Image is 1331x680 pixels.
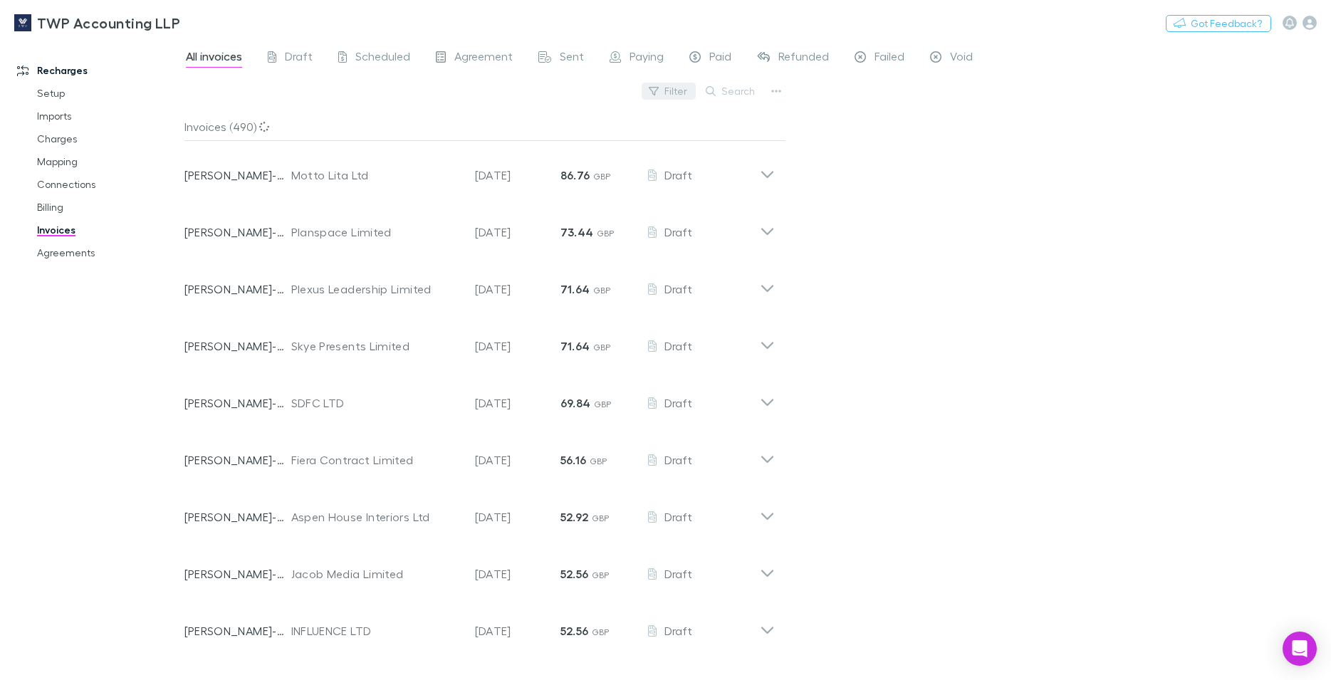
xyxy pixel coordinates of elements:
p: [DATE] [475,394,560,412]
a: TWP Accounting LLP [6,6,189,40]
div: SDFC LTD [291,394,461,412]
span: Draft [664,624,692,637]
div: [PERSON_NAME]-0225Skye Presents Limited[DATE]71.64 GBPDraft [173,312,786,369]
div: INFLUENCE LTD [291,622,461,639]
a: Invoices [23,219,194,241]
span: Sent [560,49,584,68]
p: [PERSON_NAME]-0260 [184,451,291,469]
p: [DATE] [475,451,560,469]
p: [PERSON_NAME]-0147 [184,622,291,639]
div: [PERSON_NAME]-0241Plexus Leadership Limited[DATE]71.64 GBPDraft [173,255,786,312]
span: Draft [664,510,692,523]
a: Connections [23,173,194,196]
strong: 69.84 [560,396,591,410]
span: Agreement [454,49,513,68]
div: [PERSON_NAME]-0019Planspace Limited[DATE]73.44 GBPDraft [173,198,786,255]
button: Got Feedback? [1166,15,1271,32]
p: [PERSON_NAME]-0225 [184,338,291,355]
strong: 56.16 [560,453,587,467]
div: [PERSON_NAME]-0147INFLUENCE LTD[DATE]52.56 GBPDraft [173,597,786,654]
p: [DATE] [475,508,560,525]
div: Fiera Contract Limited [291,451,461,469]
span: Draft [664,396,692,409]
a: Recharges [3,59,194,82]
div: Aspen House Interiors Ltd [291,508,461,525]
p: [DATE] [475,167,560,184]
p: [DATE] [475,565,560,582]
button: Search [699,83,763,100]
div: Skye Presents Limited [291,338,461,355]
span: GBP [593,342,611,352]
strong: 52.92 [560,510,589,524]
div: [PERSON_NAME]-0126Aspen House Interiors Ltd[DATE]52.92 GBPDraft [173,483,786,540]
a: Billing [23,196,194,219]
a: Imports [23,105,194,127]
strong: 52.56 [560,624,589,638]
div: [PERSON_NAME]-0260Fiera Contract Limited[DATE]56.16 GBPDraft [173,426,786,483]
div: Motto Lita Ltd [291,167,461,184]
strong: 71.64 [560,339,590,353]
span: Paying [630,49,664,68]
span: GBP [592,513,610,523]
p: [DATE] [475,224,560,241]
span: Draft [664,339,692,352]
a: Setup [23,82,194,105]
button: Filter [642,83,696,100]
strong: 52.56 [560,567,589,581]
strong: 73.44 [560,225,594,239]
span: Draft [664,225,692,239]
span: Draft [664,453,692,466]
img: TWP Accounting LLP's Logo [14,14,31,31]
strong: 71.64 [560,282,590,296]
p: [DATE] [475,338,560,355]
div: Open Intercom Messenger [1283,632,1317,666]
div: Planspace Limited [291,224,461,241]
span: Scheduled [355,49,410,68]
div: Plexus Leadership Limited [291,281,461,298]
strong: 86.76 [560,168,590,182]
span: GBP [593,171,611,182]
p: [PERSON_NAME]-0019 [184,224,291,241]
p: [PERSON_NAME]-0126 [184,508,291,525]
span: Draft [664,168,692,182]
span: GBP [592,627,610,637]
span: Draft [664,567,692,580]
div: Jacob Media Limited [291,565,461,582]
a: Mapping [23,150,194,173]
span: All invoices [186,49,242,68]
p: [DATE] [475,622,560,639]
span: Paid [709,49,731,68]
span: Refunded [778,49,829,68]
span: Void [950,49,973,68]
span: Draft [664,282,692,295]
p: [PERSON_NAME]-0088 [184,565,291,582]
h3: TWP Accounting LLP [37,14,180,31]
a: Agreements [23,241,194,264]
span: GBP [597,228,615,239]
p: [PERSON_NAME]-0108 [184,167,291,184]
div: [PERSON_NAME]-0108Motto Lita Ltd[DATE]86.76 GBPDraft [173,141,786,198]
span: GBP [592,570,610,580]
a: Charges [23,127,194,150]
p: [PERSON_NAME]-0071 [184,394,291,412]
p: [PERSON_NAME]-0241 [184,281,291,298]
p: [DATE] [475,281,560,298]
span: GBP [590,456,607,466]
div: [PERSON_NAME]-0071SDFC LTD[DATE]69.84 GBPDraft [173,369,786,426]
span: Draft [285,49,313,68]
div: [PERSON_NAME]-0088Jacob Media Limited[DATE]52.56 GBPDraft [173,540,786,597]
span: Failed [875,49,904,68]
span: GBP [594,399,612,409]
span: GBP [593,285,611,295]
